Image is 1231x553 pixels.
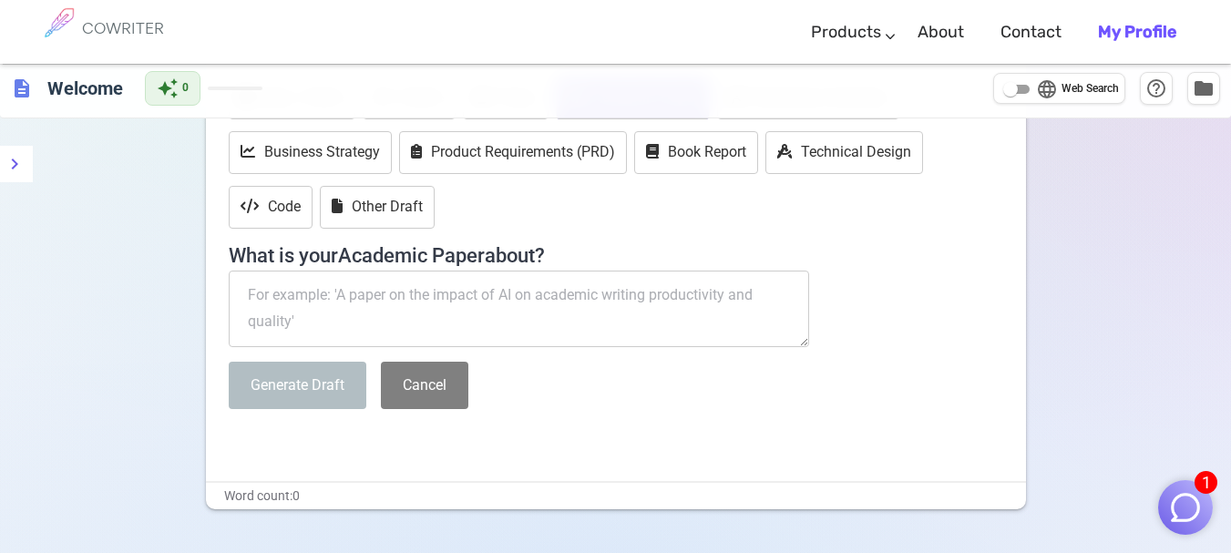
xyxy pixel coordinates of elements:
span: Web Search [1062,80,1119,98]
a: About [918,5,964,59]
a: Contact [1000,5,1062,59]
button: Other Draft [320,186,435,229]
button: Code [229,186,313,229]
h6: COWRITER [82,20,164,36]
button: Book Report [634,131,758,174]
a: My Profile [1098,5,1176,59]
a: Products [811,5,881,59]
button: Product Requirements (PRD) [399,131,627,174]
h6: Click to edit title [40,70,130,107]
button: Business Strategy [229,131,392,174]
button: Technical Design [765,131,923,174]
span: folder [1193,77,1215,99]
span: auto_awesome [157,77,179,99]
span: language [1036,78,1058,100]
button: Generate Draft [229,362,366,410]
span: 0 [182,79,189,97]
img: Close chat [1168,490,1203,525]
span: description [11,77,33,99]
button: Manage Documents [1187,72,1220,105]
div: Word count: 0 [206,483,1026,509]
button: Cancel [381,362,468,410]
b: My Profile [1098,22,1176,42]
button: 1 [1158,480,1213,535]
span: 1 [1195,471,1217,494]
button: Help & Shortcuts [1140,72,1173,105]
h4: What is your Academic Paper about? [229,233,1003,268]
span: help_outline [1145,77,1167,99]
